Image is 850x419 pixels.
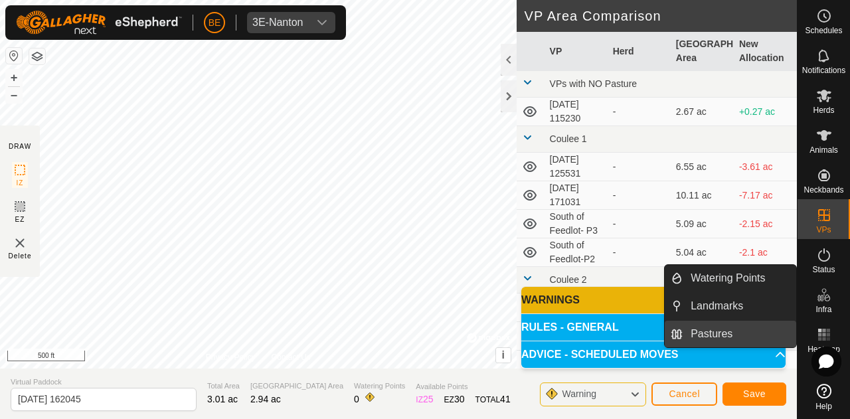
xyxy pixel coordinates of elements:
[669,388,700,399] span: Cancel
[29,48,45,64] button: Map Layers
[15,214,25,224] span: EZ
[11,377,197,388] span: Virtual Paddock
[683,293,796,319] a: Landmarks
[734,238,797,267] td: -2.1 ac
[525,8,797,24] h2: VP Area Comparison
[805,27,842,35] span: Schedules
[804,186,843,194] span: Neckbands
[550,133,587,144] span: Coulee 1
[271,351,310,363] a: Contact Us
[671,238,734,267] td: 5.04 ac
[734,210,797,238] td: -2.15 ac
[252,17,303,28] div: 3E-Nanton
[206,351,256,363] a: Privacy Policy
[545,181,608,210] td: [DATE] 171031
[247,12,309,33] span: 3E-Nanton
[613,160,665,174] div: -
[521,341,786,368] p-accordion-header: ADVICE - SCHEDULED MOVES
[683,265,796,292] a: Watering Points
[9,141,31,151] div: DRAW
[545,210,608,238] td: South of Feedlot- P3
[734,32,797,71] th: New Allocation
[501,349,504,361] span: i
[496,348,511,363] button: i
[815,402,832,410] span: Help
[734,181,797,210] td: -7.17 ac
[12,235,28,251] img: VP
[250,394,281,404] span: 2.94 ac
[416,392,433,406] div: IZ
[671,98,734,126] td: 2.67 ac
[475,392,511,406] div: TOTAL
[813,106,834,114] span: Herds
[812,266,835,274] span: Status
[17,178,24,188] span: IZ
[798,378,850,416] a: Help
[815,305,831,313] span: Infra
[6,48,22,64] button: Reset Map
[454,394,465,404] span: 30
[550,274,587,285] span: Coulee 2
[354,380,405,392] span: Watering Points
[734,98,797,126] td: +0.27 ac
[423,394,434,404] span: 25
[521,295,580,305] span: WARNINGS
[309,12,335,33] div: dropdown trigger
[521,349,678,360] span: ADVICE - SCHEDULED MOVES
[613,189,665,203] div: -
[743,388,766,399] span: Save
[550,78,637,89] span: VPs with NO Pasture
[545,32,608,71] th: VP
[671,181,734,210] td: 10.11 ac
[691,298,743,314] span: Landmarks
[6,87,22,103] button: –
[444,392,465,406] div: EZ
[691,326,732,342] span: Pastures
[16,11,182,35] img: Gallagher Logo
[521,322,619,333] span: RULES - GENERAL
[562,388,596,399] span: Warning
[545,238,608,267] td: South of Feedlot-P2
[209,16,221,30] span: BE
[545,98,608,126] td: [DATE] 115230
[9,251,32,261] span: Delete
[665,293,796,319] li: Landmarks
[651,382,717,406] button: Cancel
[354,394,359,404] span: 0
[416,381,510,392] span: Available Points
[6,70,22,86] button: +
[816,226,831,234] span: VPs
[807,345,840,353] span: Heatmap
[665,321,796,347] li: Pastures
[722,382,786,406] button: Save
[671,210,734,238] td: 5.09 ac
[207,394,238,404] span: 3.01 ac
[521,287,786,313] p-accordion-header: WARNINGS
[671,153,734,181] td: 6.55 ac
[734,153,797,181] td: -3.61 ac
[613,105,665,119] div: -
[683,321,796,347] a: Pastures
[809,146,838,154] span: Animals
[665,265,796,292] li: Watering Points
[671,32,734,71] th: [GEOGRAPHIC_DATA] Area
[250,380,343,392] span: [GEOGRAPHIC_DATA] Area
[207,380,240,392] span: Total Area
[500,394,511,404] span: 41
[545,153,608,181] td: [DATE] 125531
[613,217,665,231] div: -
[691,270,765,286] span: Watering Points
[613,246,665,260] div: -
[521,314,786,341] p-accordion-header: RULES - GENERAL
[802,66,845,74] span: Notifications
[608,32,671,71] th: Herd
